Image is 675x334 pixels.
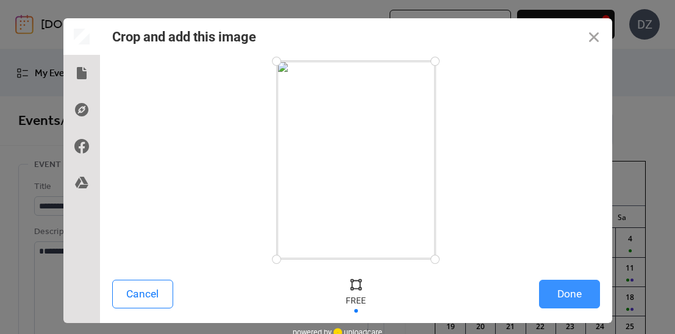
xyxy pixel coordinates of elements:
div: Preview [63,18,100,55]
div: Direct Link [63,91,100,128]
button: Done [539,280,600,308]
div: Facebook [63,128,100,165]
button: Cancel [112,280,173,308]
div: Local Files [63,55,100,91]
div: Crop and add this image [112,29,256,44]
button: Close [576,18,612,55]
div: Google Drive [63,165,100,201]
